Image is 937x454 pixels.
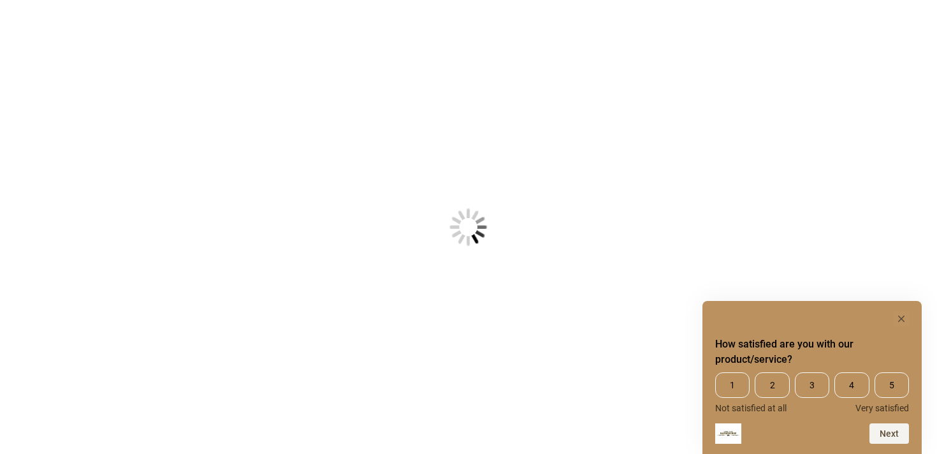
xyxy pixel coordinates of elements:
[715,372,909,413] div: How satisfied are you with our product/service? Select an option from 1 to 5, with 1 being Not sa...
[755,372,789,398] span: 2
[795,372,829,398] span: 3
[715,311,909,444] div: How satisfied are you with our product/service? Select an option from 1 to 5, with 1 being Not sa...
[715,337,909,367] h2: How satisfied are you with our product/service? Select an option from 1 to 5, with 1 being Not sa...
[387,145,550,309] img: Loading
[715,372,750,398] span: 1
[869,423,909,444] button: Next question
[834,372,869,398] span: 4
[715,403,787,413] span: Not satisfied at all
[875,372,909,398] span: 5
[855,403,909,413] span: Very satisfied
[894,311,909,326] button: Hide survey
